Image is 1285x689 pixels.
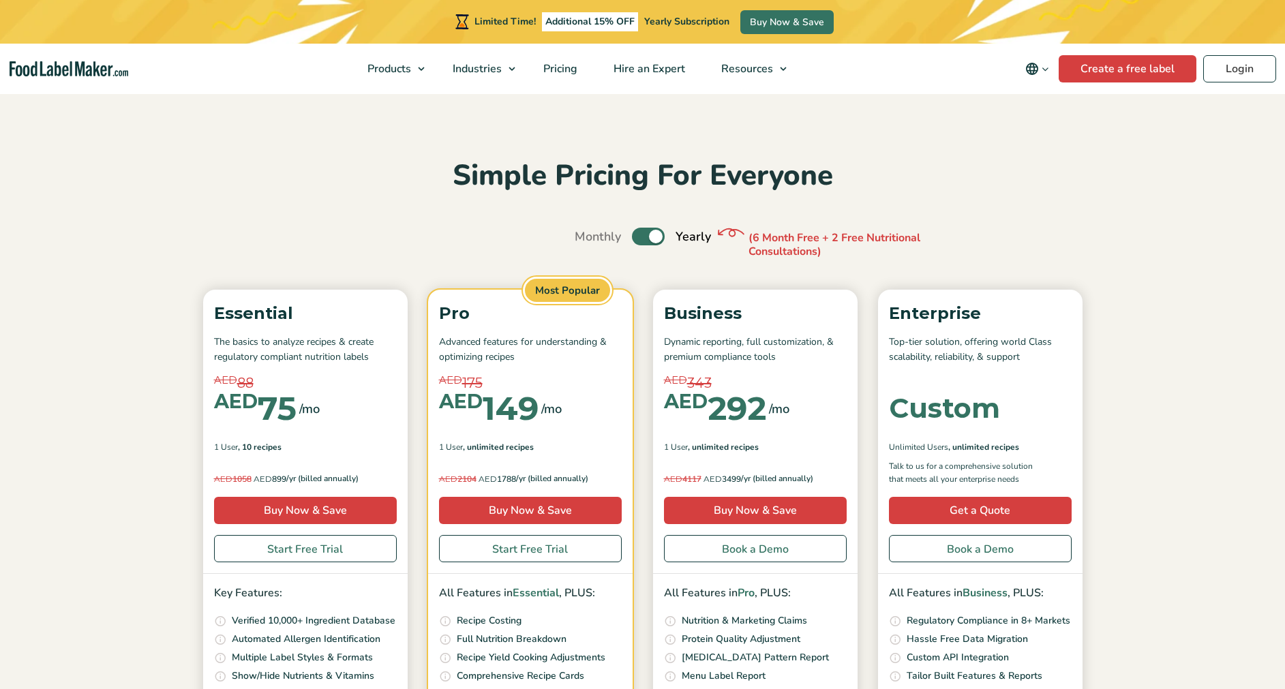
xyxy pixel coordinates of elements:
span: Hire an Expert [609,61,686,76]
span: Limited Time! [474,15,536,28]
p: Dynamic reporting, full customization, & premium compliance tools [664,335,847,365]
p: Automated Allergen Identification [232,632,380,647]
a: Start Free Trial [214,535,397,562]
a: Book a Demo [889,535,1072,562]
div: 292 [664,392,766,425]
span: 343 [687,373,712,393]
span: 88 [237,373,254,393]
p: All Features in , PLUS: [439,585,622,602]
p: Essential [214,301,397,326]
span: 899 [214,472,286,486]
span: /yr (billed annually) [741,472,813,486]
p: Pro [439,301,622,326]
p: Regulatory Compliance in 8+ Markets [907,613,1070,628]
span: /yr (billed annually) [516,472,588,486]
p: Key Features: [214,585,397,602]
span: /mo [299,399,320,418]
span: 175 [462,373,483,393]
a: Buy Now & Save [664,497,847,524]
span: , Unlimited Recipes [948,441,1019,453]
p: Talk to us for a comprehensive solution that meets all your enterprise needs [889,460,1046,486]
p: Tailor Built Features & Reports [907,669,1042,684]
span: 1 User [439,441,463,453]
p: Recipe Yield Cooking Adjustments [457,650,605,665]
span: /yr (billed annually) [286,472,359,486]
a: Get a Quote [889,497,1072,524]
p: Business [664,301,847,326]
span: AED [439,392,483,412]
button: Change language [1016,55,1059,82]
span: Business [963,585,1008,600]
span: AED [664,373,687,388]
span: Resources [717,61,774,76]
span: AED [664,392,708,412]
a: Login [1203,55,1276,82]
a: Food Label Maker homepage [10,61,128,77]
span: /mo [769,399,789,418]
a: Buy Now & Save [439,497,622,524]
a: Industries [435,44,522,94]
span: AED [214,474,232,484]
span: Additional 15% OFF [542,12,638,31]
p: Custom API Integration [907,650,1009,665]
a: Buy Now & Save [740,10,834,34]
p: All Features in , PLUS: [664,585,847,602]
p: (6 Month Free + 2 Free Nutritional Consultations) [749,231,953,260]
span: /mo [541,399,562,418]
span: , 10 Recipes [238,441,282,453]
h2: Simple Pricing For Everyone [196,157,1089,195]
a: Hire an Expert [596,44,700,94]
label: Toggle [632,228,665,245]
p: Comprehensive Recipe Cards [457,669,584,684]
a: Book a Demo [664,535,847,562]
p: Advanced features for understanding & optimizing recipes [439,335,622,365]
span: 1 User [664,441,688,453]
div: 75 [214,392,297,425]
p: [MEDICAL_DATA] Pattern Report [682,650,829,665]
a: Resources [704,44,793,94]
span: , Unlimited Recipes [688,441,759,453]
p: Verified 10,000+ Ingredient Database [232,613,395,628]
span: Essential [513,585,559,600]
span: Yearly [676,228,711,246]
p: Hassle Free Data Migration [907,632,1028,647]
del: 2104 [439,474,477,485]
div: 149 [439,392,539,425]
a: Create a free label [1059,55,1196,82]
span: Pricing [539,61,579,76]
del: 4117 [664,474,701,485]
span: AED [439,373,462,388]
p: Multiple Label Styles & Formats [232,650,373,665]
a: Products [350,44,432,94]
span: AED [664,474,682,484]
span: 3499 [664,472,741,486]
p: Nutrition & Marketing Claims [682,613,807,628]
span: AED [254,474,272,484]
a: Start Free Trial [439,535,622,562]
p: Show/Hide Nutrients & Vitamins [232,669,374,684]
span: 1788 [439,472,516,486]
p: Top-tier solution, offering world Class scalability, reliability, & support [889,335,1072,365]
span: , Unlimited Recipes [463,441,534,453]
del: 1058 [214,474,252,485]
span: Industries [449,61,503,76]
span: 1 User [214,441,238,453]
a: Pricing [526,44,592,94]
span: Unlimited Users [889,441,948,453]
span: Monthly [575,228,621,246]
a: Buy Now & Save [214,497,397,524]
span: Yearly Subscription [644,15,729,28]
span: Most Popular [523,277,612,305]
span: AED [214,373,237,388]
div: Custom [889,395,1000,422]
span: AED [479,474,497,484]
p: All Features in , PLUS: [889,585,1072,602]
span: Products [363,61,412,76]
p: The basics to analyze recipes & create regulatory compliant nutrition labels [214,335,397,365]
span: Pro [738,585,755,600]
p: Recipe Costing [457,613,521,628]
p: Protein Quality Adjustment [682,632,800,647]
p: Full Nutrition Breakdown [457,632,566,647]
p: Enterprise [889,301,1072,326]
span: AED [439,474,457,484]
